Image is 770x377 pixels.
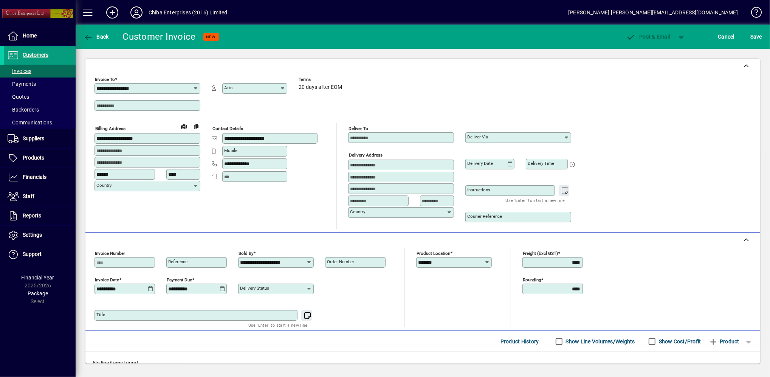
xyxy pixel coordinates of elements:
div: No line items found [85,352,760,375]
span: Staff [23,193,34,199]
mat-label: Deliver To [349,126,368,131]
span: Cancel [718,31,735,43]
mat-label: Mobile [224,148,237,153]
div: Customer Invoice [123,31,196,43]
a: Suppliers [4,129,76,148]
button: Post & Email [623,30,674,43]
span: ost & Email [626,34,670,40]
mat-label: Delivery time [528,161,554,166]
a: Invoices [4,65,76,78]
mat-label: Product location [417,251,450,256]
mat-label: Courier Reference [467,214,502,219]
span: Home [23,33,37,39]
span: ave [750,31,762,43]
a: Quotes [4,90,76,103]
div: Chiba Enterprises (2016) Limited [149,6,228,19]
a: Reports [4,206,76,225]
span: Customers [23,52,48,58]
span: Support [23,251,42,257]
span: Backorders [8,107,39,113]
mat-hint: Use 'Enter' to start a new line [506,196,565,205]
span: Invoices [8,68,31,74]
app-page-header-button: Back [76,30,117,43]
span: S [750,34,753,40]
span: Products [23,155,44,161]
a: Home [4,26,76,45]
a: Staff [4,187,76,206]
span: NEW [206,34,216,39]
mat-label: Payment due [167,277,192,282]
mat-label: Deliver via [467,134,488,140]
a: Payments [4,78,76,90]
mat-label: Delivery status [240,285,269,291]
mat-hint: Use 'Enter' to start a new line [248,321,308,329]
button: Back [82,30,111,43]
a: View on map [178,120,190,132]
span: Reports [23,213,41,219]
span: Package [28,290,48,296]
button: Cancel [716,30,737,43]
span: Payments [8,81,36,87]
span: Financial Year [22,275,54,281]
button: Product [705,335,743,348]
a: Settings [4,226,76,245]
mat-label: Sold by [239,251,253,256]
mat-label: Rounding [523,277,541,282]
button: Product History [497,335,542,348]
a: Communications [4,116,76,129]
mat-label: Instructions [467,187,490,192]
span: Quotes [8,94,29,100]
a: Backorders [4,103,76,116]
a: Support [4,245,76,264]
span: Communications [8,119,52,126]
label: Show Line Volumes/Weights [564,338,635,345]
span: Product [709,335,739,348]
button: Profile [124,6,149,19]
button: Copy to Delivery address [190,120,202,132]
mat-label: Invoice To [95,77,115,82]
a: Financials [4,168,76,187]
span: Financials [23,174,46,180]
span: Product History [500,335,539,348]
mat-label: Attn [224,85,232,90]
mat-label: Country [96,183,112,188]
mat-label: Reference [168,259,187,264]
span: Terms [299,77,344,82]
span: Suppliers [23,135,44,141]
a: Knowledge Base [745,2,761,26]
span: Settings [23,232,42,238]
div: [PERSON_NAME] [PERSON_NAME][EMAIL_ADDRESS][DOMAIN_NAME] [568,6,738,19]
button: Save [748,30,764,43]
label: Show Cost/Profit [657,338,701,345]
span: 20 days after EOM [299,84,342,90]
mat-label: Country [350,209,365,214]
span: P [640,34,643,40]
mat-label: Title [96,312,105,317]
mat-label: Invoice number [95,251,125,256]
mat-label: Delivery date [467,161,493,166]
button: Add [100,6,124,19]
span: Back [84,34,109,40]
mat-label: Freight (excl GST) [523,251,558,256]
mat-label: Order number [327,259,354,264]
a: Products [4,149,76,168]
mat-label: Invoice date [95,277,119,282]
